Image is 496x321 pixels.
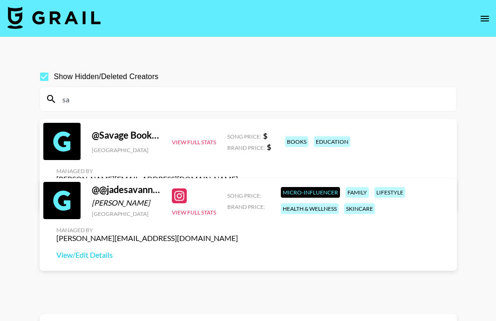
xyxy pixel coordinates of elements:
[56,250,238,260] a: View/Edit Details
[92,184,161,195] div: @ @jadesavannha
[92,129,161,141] div: @ Savage Books Literary Editing
[57,92,451,107] input: Search by User Name
[227,203,265,210] span: Brand Price:
[172,139,216,146] button: View Full Stats
[56,167,238,174] div: Managed By
[346,187,369,198] div: family
[92,147,161,154] div: [GEOGRAPHIC_DATA]
[476,9,494,28] button: open drawer
[92,210,161,217] div: [GEOGRAPHIC_DATA]
[263,131,267,140] strong: $
[344,203,375,214] div: skincare
[56,227,238,234] div: Managed By
[227,192,261,199] span: Song Price:
[56,234,238,243] div: [PERSON_NAME][EMAIL_ADDRESS][DOMAIN_NAME]
[281,203,339,214] div: health & wellness
[227,144,265,151] span: Brand Price:
[172,209,216,216] button: View Full Stats
[285,136,308,147] div: books
[314,136,350,147] div: education
[92,198,161,207] div: [PERSON_NAME]
[56,174,238,184] div: [PERSON_NAME][EMAIL_ADDRESS][DOMAIN_NAME]
[54,71,159,82] span: Show Hidden/Deleted Creators
[267,142,271,151] strong: $
[374,187,405,198] div: lifestyle
[227,133,261,140] span: Song Price:
[7,7,101,29] img: Grail Talent
[281,187,340,198] div: Micro-Influencer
